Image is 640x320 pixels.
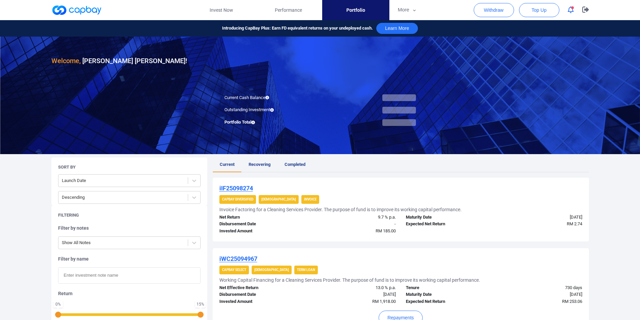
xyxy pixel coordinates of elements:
[58,225,201,231] h5: Filter by notes
[58,267,201,284] input: Enter investment note name
[376,228,396,233] span: RM 185.00
[304,197,316,201] strong: Invoice
[214,291,308,298] div: Disbursement Date
[285,162,305,167] span: Completed
[372,299,396,304] span: RM 1,918.00
[197,302,204,306] div: 15 %
[214,214,308,221] div: Net Return
[254,268,289,272] strong: [DEMOGRAPHIC_DATA]
[214,228,308,235] div: Invested Amount
[494,291,587,298] div: [DATE]
[219,207,462,213] h5: Invoice Factoring for a Cleaning Services Provider. The purpose of fund is to improve its working...
[307,214,401,221] div: 9.7 % p.a.
[55,302,61,306] div: 0 %
[58,256,201,262] h5: Filter by name
[219,106,320,113] div: Outstanding Investment
[346,6,365,14] span: Portfolio
[401,214,494,221] div: Maturity Date
[222,25,373,32] span: Introducing CapBay Plus: Earn FD equivalent returns on your undeployed cash.
[562,299,582,304] span: RM 253.06
[249,162,270,167] span: Recovering
[376,23,418,34] button: Learn More
[297,268,315,272] strong: Term Loan
[307,284,401,291] div: 13.0 % p.a.
[401,221,494,228] div: Expected Net Return
[219,255,257,262] u: iWC25094967
[214,284,308,291] div: Net Effective Return
[58,212,79,218] h5: Filtering
[220,162,234,167] span: Current
[214,298,308,305] div: Invested Amount
[307,291,401,298] div: [DATE]
[219,119,320,126] div: Portfolio Total
[58,164,76,170] h5: Sort By
[219,277,480,283] h5: Working Capital Financing for a Cleaning Services Provider. The purpose of fund is to improve its...
[401,298,494,305] div: Expected Net Return
[401,291,494,298] div: Maturity Date
[214,221,308,228] div: Disbursement Date
[519,3,559,17] button: Top Up
[219,185,253,192] u: iIF25098274
[222,197,253,201] strong: CapBay Diversified
[51,55,187,66] h3: [PERSON_NAME] [PERSON_NAME] !
[219,94,320,101] div: Current Cash Balance
[222,268,246,272] strong: CapBay Select
[567,221,582,226] span: RM 2.74
[275,6,302,14] span: Performance
[51,57,81,65] span: Welcome,
[58,290,201,296] h5: Return
[494,214,587,221] div: [DATE]
[261,197,296,201] strong: [DEMOGRAPHIC_DATA]
[494,284,587,291] div: 730 days
[307,221,401,228] div: -
[531,7,546,13] span: Top Up
[401,284,494,291] div: Tenure
[474,3,514,17] button: Withdraw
